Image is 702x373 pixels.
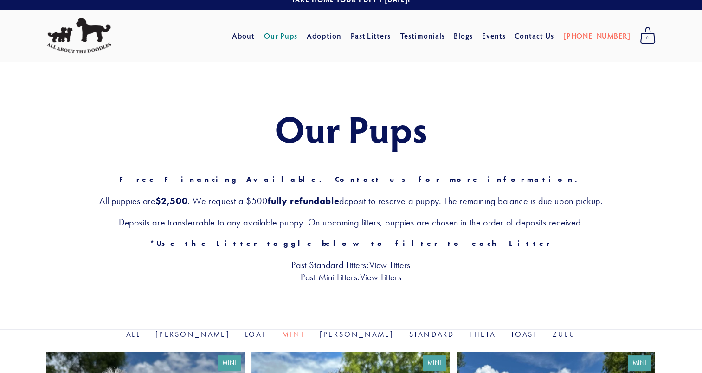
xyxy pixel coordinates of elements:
[511,330,538,339] a: Toast
[307,27,341,44] a: Adoption
[155,330,230,339] a: [PERSON_NAME]
[635,24,660,47] a: 0 items in cart
[640,32,656,44] span: 0
[282,330,305,339] a: Mini
[400,27,445,44] a: Testimonials
[482,27,506,44] a: Events
[155,195,187,206] strong: $2,500
[360,271,401,283] a: View Litters
[126,330,141,339] a: All
[268,195,340,206] strong: fully refundable
[232,27,255,44] a: About
[46,195,656,207] h3: All puppies are . We request a $500 deposit to reserve a puppy. The remaining balance is due upon...
[351,31,391,40] a: Past Litters
[553,330,576,339] a: Zulu
[150,239,552,248] strong: *Use the Litter toggle below to filter to each Litter
[515,27,554,44] a: Contact Us
[264,27,298,44] a: Our Pups
[563,27,631,44] a: [PHONE_NUMBER]
[46,259,656,283] h3: Past Standard Litters: Past Mini Litters:
[46,18,111,54] img: All About The Doodles
[409,330,455,339] a: Standard
[46,108,656,149] h1: Our Pups
[46,216,656,228] h3: Deposits are transferrable to any available puppy. On upcoming litters, puppies are chosen in the...
[245,330,267,339] a: Loaf
[369,259,411,271] a: View Litters
[119,175,583,184] strong: Free Financing Available. Contact us for more information.
[470,330,496,339] a: Theta
[454,27,473,44] a: Blogs
[320,330,394,339] a: [PERSON_NAME]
